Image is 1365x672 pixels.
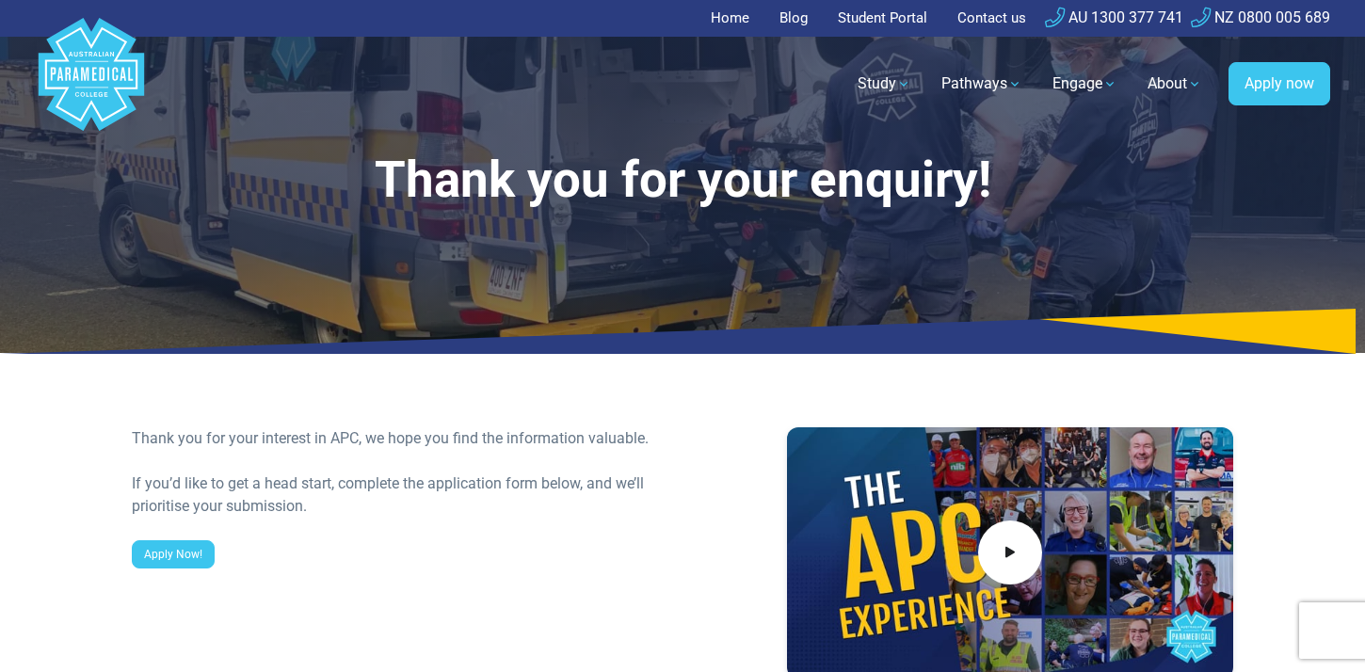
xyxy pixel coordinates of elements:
a: AU 1300 377 741 [1045,8,1183,26]
a: Engage [1041,57,1129,110]
a: Apply Now! [132,540,215,568]
div: If you’d like to get a head start, complete the application form below, and we’ll prioritise your... [132,472,671,518]
a: Apply now [1228,62,1330,105]
a: Study [846,57,923,110]
a: Pathways [930,57,1034,110]
h1: Thank you for your enquiry! [132,151,1233,210]
div: Thank you for your interest in APC, we hope you find the information valuable. [132,427,671,450]
a: About [1136,57,1213,110]
a: Australian Paramedical College [35,37,148,132]
a: NZ 0800 005 689 [1191,8,1330,26]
